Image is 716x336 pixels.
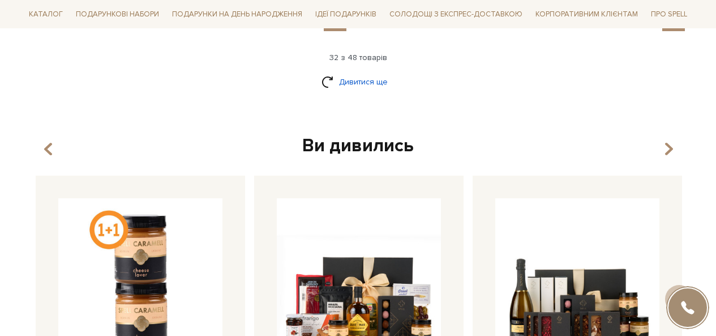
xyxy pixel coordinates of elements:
span: Подарунки на День народження [168,6,307,23]
span: Ідеї подарунків [311,6,381,23]
span: Подарункові набори [71,6,164,23]
div: Ви дивились [31,134,685,158]
span: Про Spell [646,6,692,23]
div: 32 з 48 товарів [20,53,697,63]
a: Солодощі з експрес-доставкою [385,5,527,24]
span: Каталог [24,6,67,23]
a: Корпоративним клієнтам [531,5,642,24]
a: Дивитися ще [321,72,395,92]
